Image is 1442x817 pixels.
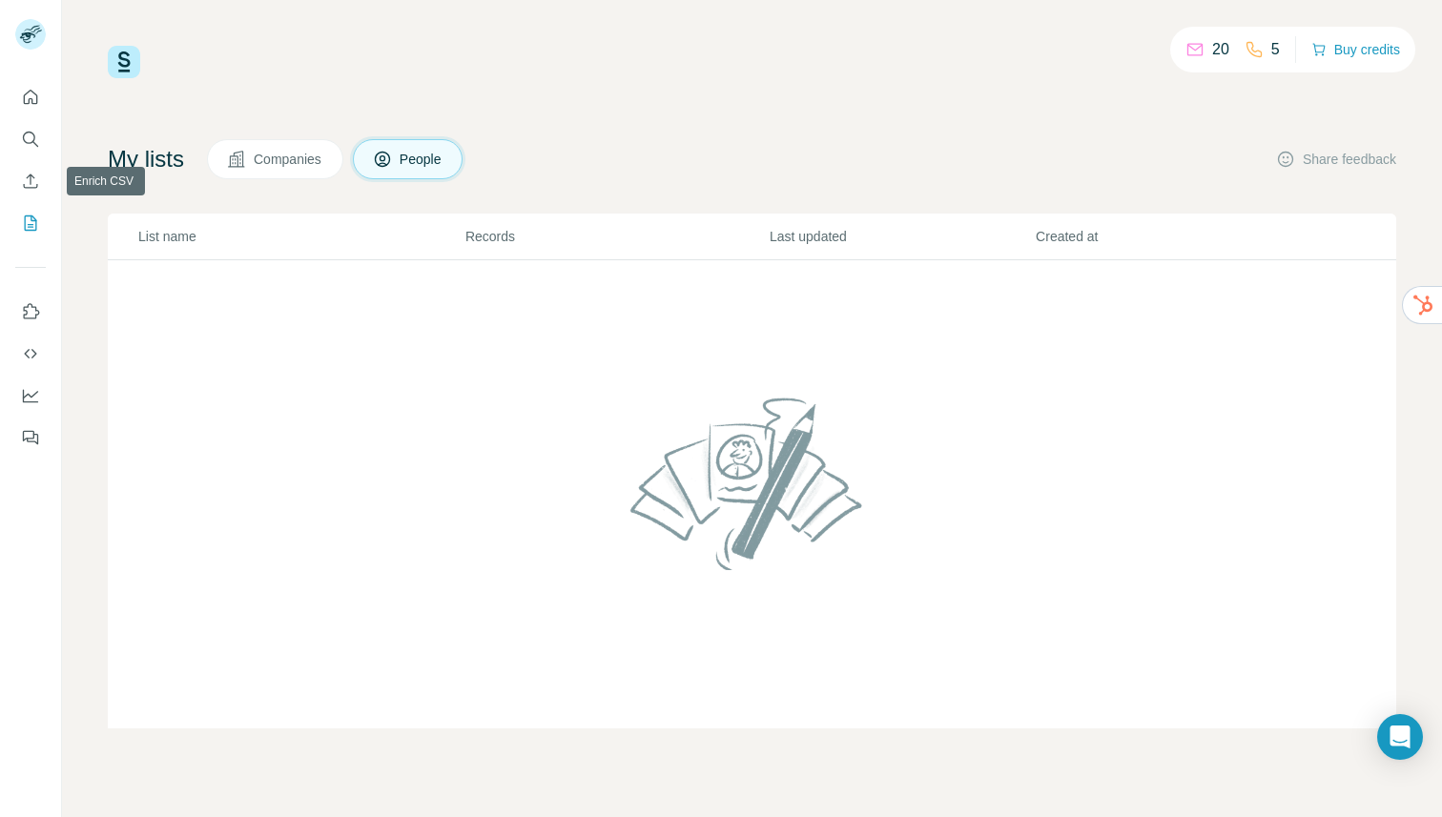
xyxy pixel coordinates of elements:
button: My lists [15,206,46,240]
button: Use Surfe API [15,337,46,371]
span: People [400,150,443,169]
p: List name [138,227,463,246]
img: Surfe Logo [108,46,140,78]
button: Enrich CSV [15,164,46,198]
button: Feedback [15,420,46,455]
button: Share feedback [1276,150,1396,169]
button: Quick start [15,80,46,114]
span: Companies [254,150,323,169]
p: Last updated [770,227,1034,246]
h4: My lists [108,144,184,174]
img: Avatar [15,19,46,50]
button: Dashboard [15,378,46,413]
button: Use Surfe on LinkedIn [15,295,46,329]
p: Created at [1036,227,1300,246]
button: Search [15,122,46,156]
button: Buy credits [1311,36,1400,63]
div: Open Intercom Messenger [1377,714,1423,760]
p: Records [465,227,768,246]
p: 5 [1271,38,1280,61]
img: No lists found [623,381,882,585]
p: 20 [1212,38,1229,61]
